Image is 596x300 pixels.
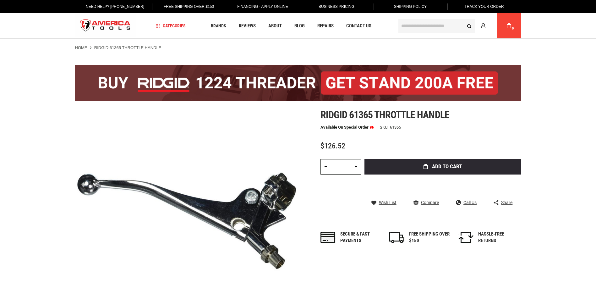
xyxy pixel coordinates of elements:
[343,22,374,30] a: Contact Us
[363,176,522,195] iframe: Secure express checkout frame
[317,24,334,28] span: Repairs
[371,200,396,205] a: Wish List
[239,24,256,28] span: Reviews
[211,24,226,28] span: Brands
[208,22,229,30] a: Brands
[346,24,371,28] span: Contact Us
[503,13,515,38] a: 0
[294,24,305,28] span: Blog
[292,22,308,30] a: Blog
[463,200,477,205] span: Call Us
[75,14,136,38] a: store logo
[456,200,477,205] a: Call Us
[75,65,521,101] img: BOGO: Buy the RIDGID® 1224 Threader (26092), get the 92467 200A Stand FREE!
[268,24,282,28] span: About
[156,24,186,28] span: Categories
[478,231,519,244] div: HASSLE-FREE RETURNS
[409,231,450,244] div: FREE SHIPPING OVER $150
[432,164,462,169] span: Add to Cart
[340,231,381,244] div: Secure & fast payments
[320,232,336,243] img: payments
[512,27,514,30] span: 0
[364,159,521,175] button: Add to Cart
[320,125,374,130] p: Available on Special Order
[320,109,449,121] span: Ridgid 61365 throttle handle
[389,232,404,243] img: shipping
[501,200,512,205] span: Share
[75,14,136,38] img: America Tools
[463,20,475,32] button: Search
[390,125,401,129] div: 61365
[380,125,390,129] strong: SKU
[379,200,396,205] span: Wish List
[94,45,161,50] strong: RIDGID 61365 THROTTLE HANDLE
[314,22,336,30] a: Repairs
[394,4,427,9] span: Shipping Policy
[153,22,189,30] a: Categories
[75,45,87,51] a: Home
[421,200,439,205] span: Compare
[413,200,439,205] a: Compare
[265,22,285,30] a: About
[236,22,259,30] a: Reviews
[320,142,345,150] span: $126.52
[458,232,473,243] img: returns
